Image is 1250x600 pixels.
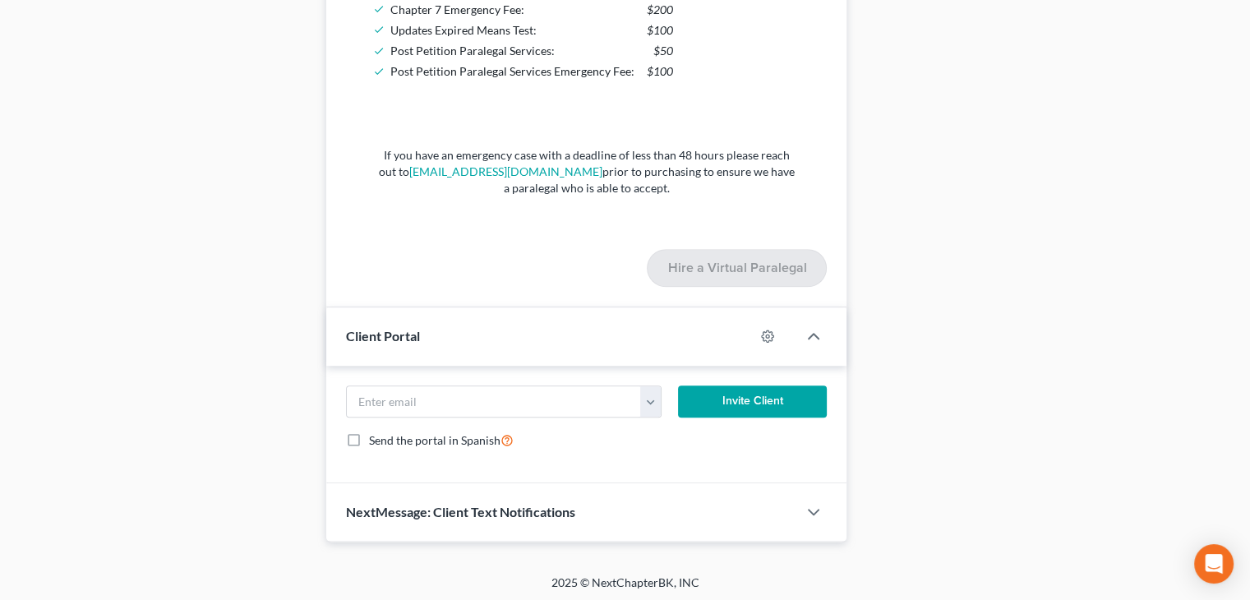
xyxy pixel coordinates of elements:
a: [EMAIL_ADDRESS][DOMAIN_NAME] [409,164,602,178]
span: Client Portal [346,328,420,344]
span: $100 [647,20,673,40]
button: Hire a Virtual Paralegal [647,249,827,287]
span: Post Petition Paralegal Services: [390,44,555,58]
span: Post Petition Paralegal Services Emergency Fee: [390,64,634,78]
input: Enter email [347,386,641,418]
span: Chapter 7 Emergency Fee: [390,2,524,16]
div: Open Intercom Messenger [1194,544,1234,584]
button: Invite Client [678,385,828,418]
span: Send the portal in Spanish [369,433,500,447]
span: $100 [647,61,673,81]
span: $50 [653,40,673,61]
span: Updates Expired Means Test: [390,23,537,37]
span: NextMessage: Client Text Notifications [346,504,575,519]
p: If you have an emergency case with a deadline of less than 48 hours please reach out to prior to ... [377,147,796,196]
